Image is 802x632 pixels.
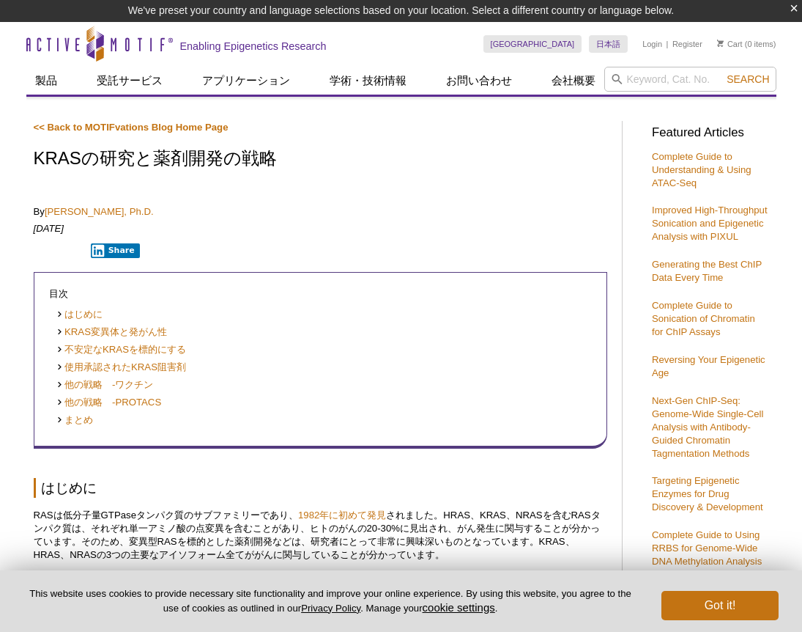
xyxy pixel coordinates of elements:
a: Complete Guide to Understanding & Using ATAC-Seq [652,151,751,188]
li: (0 items) [717,35,776,53]
h1: KRASの研究と薬剤開発の戦略 [34,149,607,170]
a: Reversing Your Epigenetic Age [652,354,765,378]
a: [GEOGRAPHIC_DATA] [483,35,582,53]
p: By [34,205,607,218]
button: cookie settings [423,601,495,614]
a: Privacy Policy [301,603,360,614]
button: Got it! [661,591,779,620]
a: Register [672,39,702,49]
a: [PERSON_NAME], Ph.D. [45,206,154,217]
a: Complete Guide to Using RRBS for Genome-Wide DNA Methylation Analysis [652,529,762,567]
img: Your Cart [717,40,724,47]
p: 目次 [49,287,592,301]
a: Next-Gen ChIP-Seq: Genome-Wide Single-Cell Analysis with Antibody-Guided Chromatin Tagmentation M... [652,395,763,459]
a: Improved High-Throughput Sonication and Epigenetic Analysis with PIXUL [652,205,768,242]
a: Login [642,39,662,49]
a: 学術・技術情報 [321,67,415,95]
input: Keyword, Cat. No. [604,67,776,92]
a: アプリケーション [193,67,299,95]
a: 製品 [26,67,66,95]
a: Complete Guide to Sonication of Chromatin for ChIP Assays [652,300,755,337]
a: 他の戦略 -PROTACS [56,396,162,410]
h2: はじめに [34,478,607,498]
a: Cart [717,39,743,49]
p: This website uses cookies to provide necessary site functionality and improve your online experie... [23,587,637,615]
a: 不安定なKRASを標的にする [56,343,186,357]
span: Search [727,73,769,85]
em: [DATE] [34,223,64,234]
h3: Featured Articles [652,127,769,139]
a: まとめ [56,414,94,427]
a: << Back to MOTIFvations Blog Home Page [34,122,229,133]
a: 1982年に初めて発見 [298,510,386,521]
iframe: X Post Button [34,243,81,257]
a: 他の戦略 -ワクチン [56,378,154,392]
p: RASは低分子量GTPaseタンパク質のサブファミリーであり、 されました。HRAS、KRAS、NRASを含むRASタンパク質は、それぞれ単一アミノ酸の点変異を含むことがあり、ヒトのがんの20-... [34,509,607,562]
a: 受託サービス [88,67,171,95]
li: | [667,35,669,53]
a: Targeting Epigenetic Enzymes for Drug Discovery & Development [652,475,763,512]
h2: Enabling Epigenetics Research [180,40,327,53]
button: Share [91,243,140,258]
a: 会社概要 [543,67,604,95]
a: 日本語 [589,35,628,53]
button: Search [722,73,773,86]
a: Generating the Best ChIP Data Every Time [652,259,762,283]
a: はじめに [56,308,103,322]
a: 使用承認されたKRAS阻害剤 [56,361,186,375]
a: KRAS変異体と発がん性 [56,326,167,339]
a: お問い合わせ [437,67,521,95]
